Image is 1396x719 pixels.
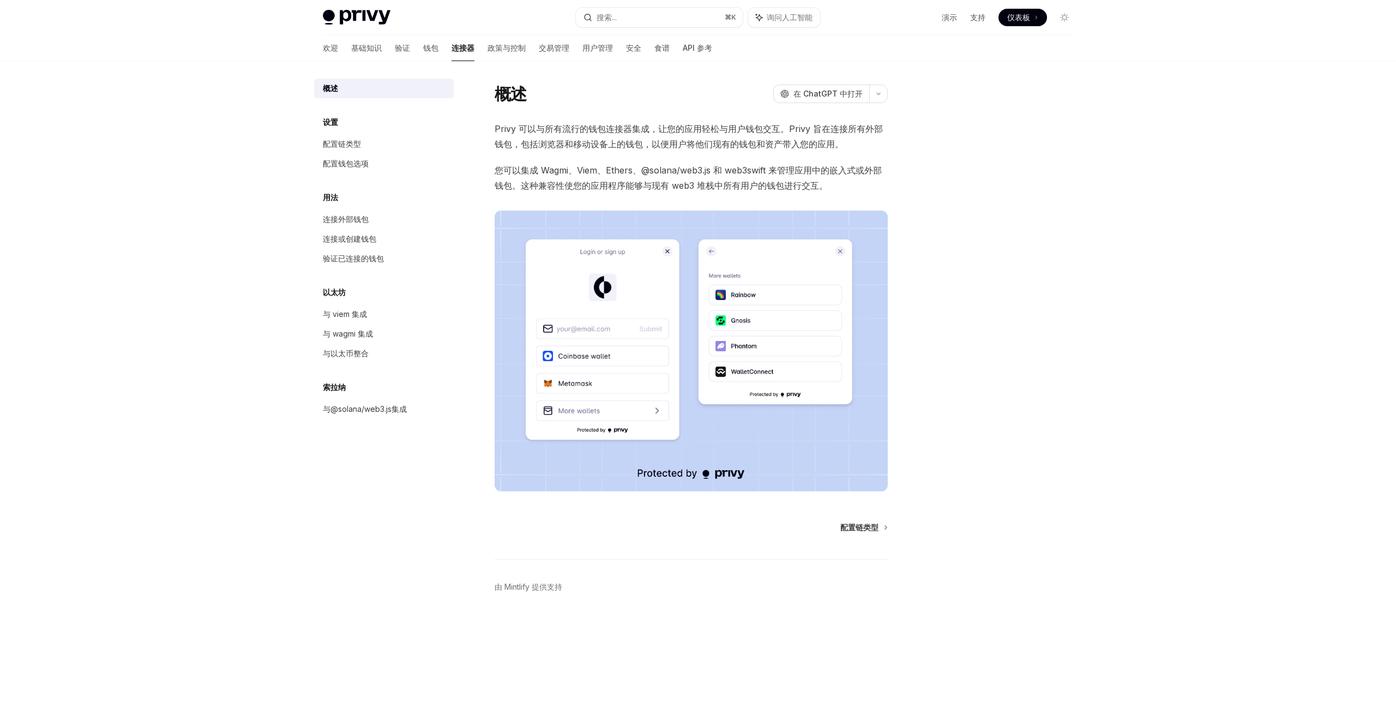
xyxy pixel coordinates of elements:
a: 连接外部钱包 [314,209,454,229]
a: 与@solana/web3.js集成 [314,399,454,419]
font: 以太坊 [323,287,346,297]
a: 安全 [626,35,641,61]
font: 与 viem 集成 [323,309,367,319]
a: 食谱 [654,35,670,61]
font: 验证已连接的钱包 [323,254,384,263]
a: 演示 [942,12,957,23]
font: 与 wagmi 集成 [323,329,373,338]
a: 验证已连接的钱包 [314,249,454,268]
a: 配置链类型 [314,134,454,154]
a: 连接或创建钱包 [314,229,454,249]
font: 概述 [323,83,338,93]
font: 演示 [942,13,957,22]
font: 配置链类型 [323,139,361,148]
a: 配置钱包选项 [314,154,454,173]
a: 用户管理 [582,35,613,61]
a: 支持 [970,12,985,23]
a: 基础知识 [351,35,382,61]
a: 交易管理 [539,35,569,61]
font: 您可以集成 Wagmi、Viem、Ethers、@solana/web3.js 和 web3swift 来管理应用中的嵌入式或外部钱包。这种兼容性使您的应用程序能够与现有 web3 堆栈中所有用... [495,165,882,191]
font: 询问人工智能 [767,13,813,22]
a: 与 wagmi 集成 [314,324,454,344]
font: 与@solana/web3.js集成 [323,404,407,414]
font: 索拉纳 [323,382,346,392]
font: 配置钱包选项 [323,159,369,168]
button: 在 ChatGPT 中打开 [773,85,869,103]
font: ⌘ [725,13,731,21]
font: 验证 [395,43,410,52]
font: 连接外部钱包 [323,214,369,224]
a: 由 Mintlify 提供支持 [495,582,562,592]
font: 政策与控制 [488,43,526,52]
button: 切换暗模式 [1056,9,1073,26]
font: 仪表板 [1007,13,1030,22]
a: 仪表板 [998,9,1047,26]
font: 欢迎 [323,43,338,52]
button: 询问人工智能 [748,8,820,27]
font: 连接或创建钱包 [323,234,376,243]
img: 灯光标志 [323,10,390,25]
a: 连接器 [452,35,474,61]
a: API 参考 [683,35,712,61]
font: K [731,13,736,21]
font: 设置 [323,117,338,127]
font: 由 Mintlify 提供支持 [495,582,562,591]
a: 验证 [395,35,410,61]
a: 政策与控制 [488,35,526,61]
font: 与以太币整合 [323,349,369,358]
a: 配置链类型 [840,522,887,533]
a: 与 viem 集成 [314,304,454,324]
font: 基础知识 [351,43,382,52]
img: 连接器3 [495,211,888,492]
font: 概述 [495,84,527,104]
font: 食谱 [654,43,670,52]
font: 支持 [970,13,985,22]
font: 配置链类型 [840,523,878,532]
button: 搜索...⌘K [576,8,743,27]
a: 欢迎 [323,35,338,61]
font: API 参考 [683,43,712,52]
a: 与以太币整合 [314,344,454,363]
font: 钱包 [423,43,438,52]
font: 连接器 [452,43,474,52]
font: 在 ChatGPT 中打开 [793,89,863,98]
font: 搜索... [597,13,617,22]
font: 交易管理 [539,43,569,52]
font: Privy 可以与所有流行的钱包连接器集成，让您的应用轻松与用户钱包交互。Privy 旨在连接所有外部钱包，包括浏览器和移动设备上的钱包，以便用户将他们现有的钱包和资产带入您的应用。 [495,123,883,149]
font: 安全 [626,43,641,52]
font: 用法 [323,193,338,202]
a: 钱包 [423,35,438,61]
font: 用户管理 [582,43,613,52]
a: 概述 [314,79,454,98]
